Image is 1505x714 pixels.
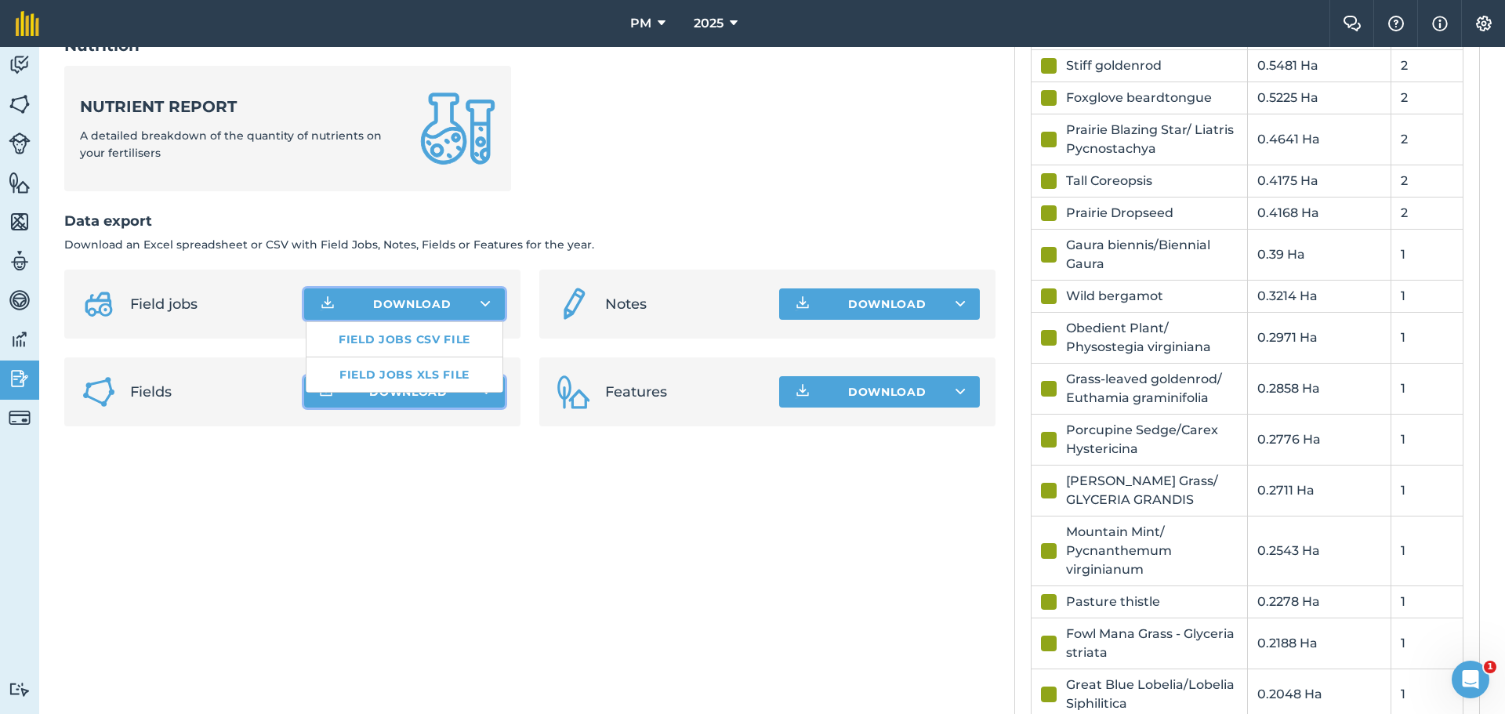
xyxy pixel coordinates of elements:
[1391,165,1463,197] td: 2
[9,210,31,234] img: svg+xml;base64,PHN2ZyB4bWxucz0iaHR0cDovL3d3dy53My5vcmcvMjAwMC9zdmciIHdpZHRoPSI1NiIgaGVpZ2h0PSI2MC...
[1474,16,1493,31] img: A cog icon
[64,210,995,233] h2: Data export
[9,92,31,116] img: svg+xml;base64,PHN2ZyB4bWxucz0iaHR0cDovL3d3dy53My5vcmcvMjAwMC9zdmciIHdpZHRoPSI1NiIgaGVpZ2h0PSI2MC...
[1247,197,1391,229] td: 0.4168 Ha
[64,66,511,191] a: Nutrient reportA detailed breakdown of the quantity of nutrients on your fertilisers
[1247,165,1391,197] td: 0.4175 Ha
[1391,618,1463,669] td: 1
[1391,414,1463,465] td: 1
[1484,661,1496,673] span: 1
[1247,114,1391,165] td: 0.4641 Ha
[1247,229,1391,280] td: 0.39 Ha
[1391,585,1463,618] td: 1
[555,285,593,323] img: svg+xml;base64,PD94bWwgdmVyc2lvbj0iMS4wIiBlbmNvZGluZz0idXRmLTgiPz4KPCEtLSBHZW5lcmF0b3I6IEFkb2JlIE...
[80,96,401,118] strong: Nutrient report
[1066,421,1238,458] div: Porcupine Sedge/Carex Hystericina
[1066,523,1238,579] div: Mountain Mint/ Pycnanthemum virginianum
[1247,312,1391,363] td: 0.2971 Ha
[306,357,502,392] a: Field jobs XLS file
[1247,516,1391,585] td: 0.2543 Ha
[1391,516,1463,585] td: 1
[1391,229,1463,280] td: 1
[80,285,118,323] img: svg+xml;base64,PD94bWwgdmVyc2lvbj0iMS4wIiBlbmNvZGluZz0idXRmLTgiPz4KPCEtLSBHZW5lcmF0b3I6IEFkb2JlIE...
[1066,472,1238,509] div: [PERSON_NAME] Grass/ GLYCERIA GRANDIS
[80,129,382,160] span: A detailed breakdown of the quantity of nutrients on your fertilisers
[1066,204,1173,223] div: Prairie Dropseed
[605,293,767,315] span: Notes
[1247,363,1391,414] td: 0.2858 Ha
[1387,16,1405,31] img: A question mark icon
[9,132,31,154] img: svg+xml;base64,PD94bWwgdmVyc2lvbj0iMS4wIiBlbmNvZGluZz0idXRmLTgiPz4KPCEtLSBHZW5lcmF0b3I6IEFkb2JlIE...
[1343,16,1362,31] img: Two speech bubbles overlapping with the left bubble in the forefront
[779,376,980,408] button: Download
[1066,287,1163,306] div: Wild bergamot
[1391,312,1463,363] td: 1
[130,381,292,403] span: Fields
[9,367,31,390] img: svg+xml;base64,PD94bWwgdmVyc2lvbj0iMS4wIiBlbmNvZGluZz0idXRmLTgiPz4KPCEtLSBHZW5lcmF0b3I6IEFkb2JlIE...
[779,288,980,320] button: Download
[304,376,505,408] button: Download
[9,249,31,273] img: svg+xml;base64,PD94bWwgdmVyc2lvbj0iMS4wIiBlbmNvZGluZz0idXRmLTgiPz4KPCEtLSBHZW5lcmF0b3I6IEFkb2JlIE...
[1066,593,1160,611] div: Pasture thistle
[9,328,31,351] img: svg+xml;base64,PD94bWwgdmVyc2lvbj0iMS4wIiBlbmNvZGluZz0idXRmLTgiPz4KPCEtLSBHZW5lcmF0b3I6IEFkb2JlIE...
[304,288,505,320] button: Download Field jobs CSV fileField jobs XLS file
[1066,236,1238,274] div: Gaura biennis/Biennial Gaura
[793,295,812,314] img: Download icon
[9,682,31,697] img: svg+xml;base64,PD94bWwgdmVyc2lvbj0iMS4wIiBlbmNvZGluZz0idXRmLTgiPz4KPCEtLSBHZW5lcmF0b3I6IEFkb2JlIE...
[1391,280,1463,312] td: 1
[80,373,118,411] img: Fields icon
[1247,465,1391,516] td: 0.2711 Ha
[1066,56,1162,75] div: Stiff goldenrod
[694,14,723,33] span: 2025
[420,91,495,166] img: Nutrient report
[1247,618,1391,669] td: 0.2188 Ha
[1432,14,1448,33] img: svg+xml;base64,PHN2ZyB4bWxucz0iaHR0cDovL3d3dy53My5vcmcvMjAwMC9zdmciIHdpZHRoPSIxNyIgaGVpZ2h0PSIxNy...
[1247,585,1391,618] td: 0.2278 Ha
[1066,625,1238,662] div: Fowl Mana Grass - Glyceria striata
[1391,82,1463,114] td: 2
[318,295,337,314] img: Download icon
[1247,49,1391,82] td: 0.5481 Ha
[9,288,31,312] img: svg+xml;base64,PD94bWwgdmVyc2lvbj0iMS4wIiBlbmNvZGluZz0idXRmLTgiPz4KPCEtLSBHZW5lcmF0b3I6IEFkb2JlIE...
[9,171,31,194] img: svg+xml;base64,PHN2ZyB4bWxucz0iaHR0cDovL3d3dy53My5vcmcvMjAwMC9zdmciIHdpZHRoPSI1NiIgaGVpZ2h0PSI2MC...
[306,322,502,357] a: Field jobs CSV file
[9,407,31,429] img: svg+xml;base64,PD94bWwgdmVyc2lvbj0iMS4wIiBlbmNvZGluZz0idXRmLTgiPz4KPCEtLSBHZW5lcmF0b3I6IEFkb2JlIE...
[1247,414,1391,465] td: 0.2776 Ha
[1391,49,1463,82] td: 2
[1066,121,1238,158] div: Prairie Blazing Star/ Liatris Pycnostachya
[1066,172,1152,190] div: Tall Coreopsis
[130,293,292,315] span: Field jobs
[793,382,812,401] img: Download icon
[1066,319,1238,357] div: Obedient Plant/ Physostegia virginiana
[605,381,767,403] span: Features
[1391,114,1463,165] td: 2
[1452,661,1489,698] iframe: Intercom live chat
[9,53,31,77] img: svg+xml;base64,PD94bWwgdmVyc2lvbj0iMS4wIiBlbmNvZGluZz0idXRmLTgiPz4KPCEtLSBHZW5lcmF0b3I6IEFkb2JlIE...
[1066,89,1212,107] div: Foxglove beardtongue
[1247,280,1391,312] td: 0.3214 Ha
[1066,676,1238,713] div: Great Blue Lobelia/Lobelia Siphilitica
[1391,465,1463,516] td: 1
[1247,82,1391,114] td: 0.5225 Ha
[630,14,651,33] span: PM
[1391,197,1463,229] td: 2
[1066,370,1238,408] div: Grass-leaved goldenrod/ Euthamia graminifolia
[1391,363,1463,414] td: 1
[64,236,995,253] p: Download an Excel spreadsheet or CSV with Field Jobs, Notes, Fields or Features for the year.
[555,373,593,411] img: Features icon
[16,11,39,36] img: fieldmargin Logo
